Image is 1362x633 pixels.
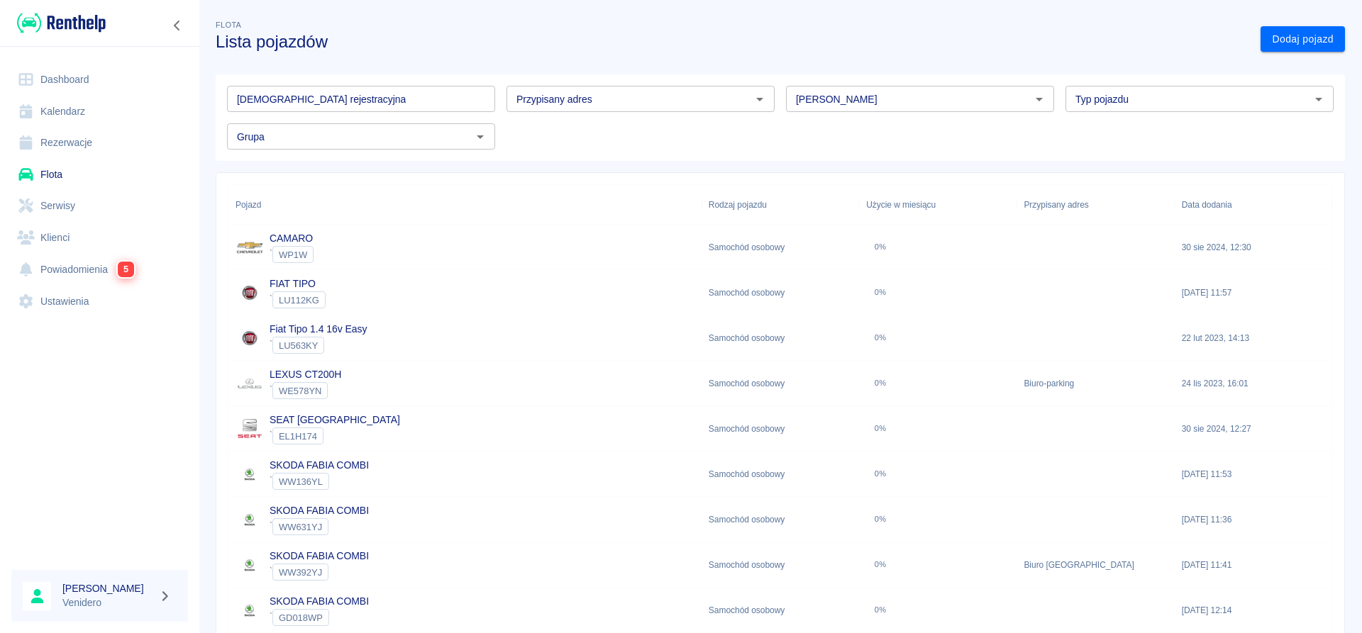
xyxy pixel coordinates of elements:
[270,323,367,335] a: Fiat Tipo 1.4 16v Easy
[11,286,188,318] a: Ustawienia
[273,386,327,396] span: WE578YN
[702,315,859,361] div: Samochód osobowy
[470,127,490,147] button: Otwórz
[1261,26,1345,52] a: Dodaj pojazd
[270,291,326,308] div: `
[11,253,188,286] a: Powiadomienia5
[1017,185,1174,225] div: Przypisany adres
[62,595,153,610] p: Venidero
[62,581,153,595] h6: [PERSON_NAME]
[1024,185,1088,225] div: Przypisany adres
[270,369,341,380] a: LEXUS CT200H
[270,337,367,354] div: `
[1175,270,1332,315] div: [DATE] 11:57
[273,340,323,351] span: LU563KY
[1029,89,1049,109] button: Otwórz
[273,567,328,578] span: WW392YJ
[709,185,767,225] div: Rodzaj pojazdu
[270,427,400,444] div: `
[875,333,887,342] div: 0%
[216,21,241,29] span: Flota
[875,515,887,524] div: 0%
[1182,185,1232,225] div: Data dodania
[1175,185,1332,225] div: Data dodania
[270,518,369,535] div: `
[236,460,264,488] img: Image
[236,185,261,225] div: Pojazd
[702,452,859,497] div: Samochód osobowy
[1175,497,1332,542] div: [DATE] 11:36
[270,564,369,581] div: `
[270,414,400,425] a: SEAT [GEOGRAPHIC_DATA]
[118,262,134,277] span: 5
[11,96,188,128] a: Kalendarz
[236,279,264,307] img: Image
[11,190,188,222] a: Serwisy
[236,596,264,624] img: Image
[236,369,264,398] img: Image
[1017,542,1174,588] div: Biuro [GEOGRAPHIC_DATA]
[261,195,281,215] button: Sort
[702,225,859,270] div: Samochód osobowy
[702,542,859,588] div: Samochód osobowy
[866,185,936,225] div: Użycie w miesiącu
[270,382,341,399] div: `
[1175,588,1332,633] div: [DATE] 12:14
[702,588,859,633] div: Samochód osobowy
[875,605,887,615] div: 0%
[270,473,369,490] div: `
[270,459,369,471] a: SKODA FABIA COMBI
[236,551,264,579] img: Image
[273,250,313,260] span: WP1W
[11,159,188,191] a: Flota
[273,612,328,623] span: GD018WP
[702,497,859,542] div: Samochód osobowy
[236,324,264,352] img: Image
[236,233,264,262] img: Image
[236,415,264,443] img: Image
[875,379,887,388] div: 0%
[750,89,770,109] button: Otwórz
[273,522,328,532] span: WW631YJ
[1175,452,1332,497] div: [DATE] 11:53
[1175,225,1332,270] div: 30 sie 2024, 12:30
[11,64,188,96] a: Dashboard
[1175,361,1332,406] div: 24 lis 2023, 16:01
[702,406,859,452] div: Samochód osobowy
[702,270,859,315] div: Samochód osobowy
[273,476,328,487] span: WW136YL
[702,361,859,406] div: Samochód osobowy
[11,127,188,159] a: Rezerwacje
[270,609,369,626] div: `
[1175,542,1332,588] div: [DATE] 11:41
[167,16,188,35] button: Zwiń nawigację
[216,32,1249,52] h3: Lista pojazdów
[702,185,859,225] div: Rodzaj pojazdu
[228,185,702,225] div: Pojazd
[1017,361,1174,406] div: Biuro-parking
[270,233,313,244] a: CAMARO
[1175,315,1332,361] div: 22 lut 2023, 14:13
[270,505,369,516] a: SKODA FABIA COMBI
[273,295,325,306] span: LU112KG
[11,222,188,254] a: Klienci
[11,11,106,35] a: Renthelp logo
[875,560,887,569] div: 0%
[875,424,887,433] div: 0%
[236,505,264,534] img: Image
[875,469,887,478] div: 0%
[1309,89,1329,109] button: Otwórz
[875,242,887,252] div: 0%
[17,11,106,35] img: Renthelp logo
[270,278,316,289] a: FIAT TIPO
[1175,406,1332,452] div: 30 sie 2024, 12:27
[859,185,1017,225] div: Użycie w miesiącu
[875,288,887,297] div: 0%
[270,550,369,561] a: SKODA FABIA COMBI
[273,431,323,442] span: EL1H174
[270,246,314,263] div: `
[270,595,369,607] a: SKODA FABIA COMBI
